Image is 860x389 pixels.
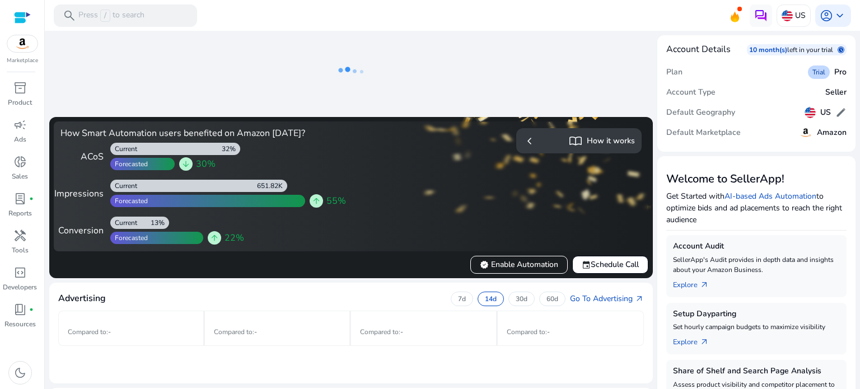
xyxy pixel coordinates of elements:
div: 13% [151,218,169,227]
p: 7d [458,294,466,303]
span: keyboard_arrow_down [833,9,847,22]
span: Trial [812,68,825,77]
p: Developers [3,282,37,292]
h4: Account Details [666,44,731,55]
span: verified [480,260,489,269]
span: - [108,327,111,336]
h5: Default Marketplace [666,128,741,138]
p: Get Started with to optimize bids and ad placements to reach the right audience [666,190,847,226]
p: Compared to : [68,327,194,337]
h4: How Smart Automation users benefited on Amazon [DATE]? [60,128,347,139]
span: search [63,9,76,22]
span: dark_mode [13,366,27,379]
p: 60d [546,294,558,303]
span: schedule [838,46,844,53]
div: Forecasted [110,196,148,205]
span: - [400,327,403,336]
h3: Welcome to SellerApp! [666,172,847,186]
span: handyman [13,229,27,242]
span: 30% [196,157,216,171]
span: / [100,10,110,22]
p: 10 month(s) [749,45,787,54]
img: us.svg [805,107,816,118]
div: ACoS [60,150,104,163]
p: Compared to : [214,327,341,337]
p: left in your trial [787,45,838,54]
p: Compared to : [360,327,487,337]
h5: Plan [666,68,683,77]
a: Go To Advertisingarrow_outward [570,293,644,304]
h5: Account Audit [673,242,840,251]
h5: Seller [825,88,847,97]
div: 32% [222,144,240,153]
span: Schedule Call [582,259,639,270]
h5: US [820,108,831,118]
p: Set hourly campaign budgets to maximize visibility [673,322,840,332]
h5: Share of Shelf and Search Page Analysis [673,367,840,376]
span: arrow_outward [700,338,709,346]
h4: Advertising [58,293,106,304]
a: Explorearrow_outward [673,275,718,290]
span: arrow_upward [210,233,219,242]
h5: Amazon [817,128,847,138]
p: Compared to : [507,327,635,337]
p: Reports [8,208,32,218]
span: inventory_2 [13,81,27,95]
span: code_blocks [13,266,27,279]
a: Explorearrow_outward [673,332,718,348]
div: Current [110,218,137,227]
p: Press to search [78,10,144,22]
span: fiber_manual_record [29,196,34,201]
span: arrow_outward [700,280,709,289]
h5: How it works [587,137,635,146]
p: US [795,6,806,25]
h5: Account Type [666,88,716,97]
div: Current [110,144,137,153]
span: account_circle [820,9,833,22]
span: arrow_upward [312,196,321,205]
p: Resources [4,319,36,329]
span: campaign [13,118,27,132]
span: edit [835,107,847,118]
div: 651.82K [257,181,287,190]
p: Ads [14,134,26,144]
p: Marketplace [7,57,38,65]
button: eventSchedule Call [572,256,648,274]
div: Current [110,181,137,190]
h5: Pro [834,68,847,77]
span: 55% [326,194,346,208]
div: Forecasted [110,233,148,242]
span: arrow_downward [181,160,190,168]
img: amazon.svg [7,35,38,52]
button: verifiedEnable Automation [470,256,568,274]
span: 22% [225,231,244,245]
div: Impressions [60,187,104,200]
span: Enable Automation [480,259,558,270]
span: fiber_manual_record [29,307,34,312]
p: 30d [516,294,527,303]
h5: Default Geography [666,108,735,118]
div: Forecasted [110,160,148,168]
span: book_4 [13,303,27,316]
span: arrow_outward [635,294,644,303]
span: - [254,327,257,336]
p: Sales [12,171,28,181]
div: Conversion [60,224,104,237]
span: - [547,327,550,336]
p: Product [8,97,32,107]
span: chevron_left [523,134,536,148]
p: SellerApp's Audit provides in depth data and insights about your Amazon Business. [673,255,840,275]
h5: Setup Dayparting [673,310,840,319]
a: AI-based Ads Automation [725,191,816,201]
span: lab_profile [13,192,27,205]
span: event [582,260,591,269]
span: donut_small [13,155,27,168]
span: import_contacts [569,134,582,148]
img: amazon.svg [799,126,812,139]
p: 14d [485,294,497,303]
p: Tools [12,245,29,255]
img: us.svg [782,10,793,21]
